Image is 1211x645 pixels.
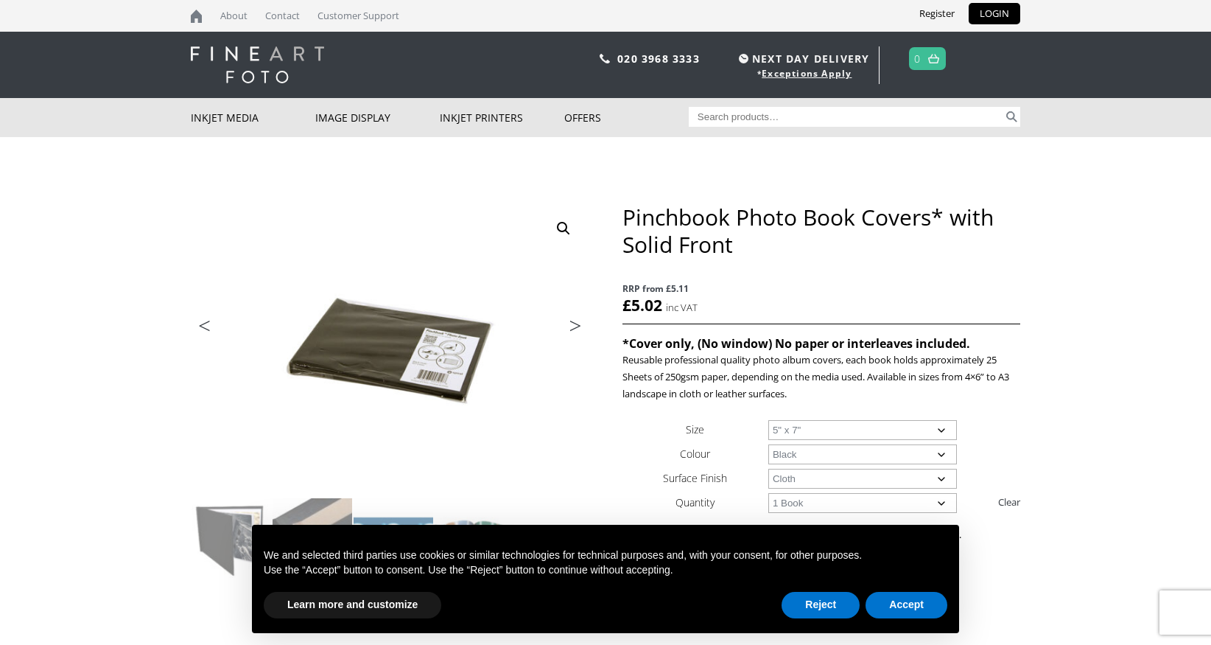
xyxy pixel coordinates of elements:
a: LOGIN [969,3,1020,24]
a: View full-screen image gallery [550,215,577,242]
button: Search [1003,107,1020,127]
img: Pinchbook Photo Book Covers* with Solid Front - Image 4 [435,498,514,578]
a: Exceptions Apply [762,67,852,80]
span: £ [622,295,631,315]
img: time.svg [739,54,748,63]
button: Accept [866,592,947,618]
span: NEXT DAY DELIVERY [735,50,869,67]
a: 020 3968 3333 [617,52,700,66]
a: Offers [564,98,689,137]
img: Pinchbook Photo Book Covers* with Solid Front - Image 3 [354,498,433,578]
div: Notice [240,513,971,645]
button: Reject [782,592,860,618]
h4: *Cover only, (No window) No paper or interleaves included. [622,335,1020,352]
img: basket.svg [928,54,939,63]
h1: Pinchbook Photo Book Covers* with Solid Front [622,203,1020,258]
a: Inkjet Media [191,98,315,137]
img: Pinchbook Photo Book Covers* with Solid Front [192,498,271,578]
a: Image Display [315,98,440,137]
a: 0 [914,48,921,69]
img: logo-white.svg [191,46,324,83]
label: Quantity [675,495,715,509]
p: Reusable professional quality photo album covers, each book holds approximately 25 Sheets of 250g... [622,352,1020,402]
a: Register [908,3,966,24]
span: RRP from £5.11 [622,280,1020,297]
label: Size [686,422,704,436]
img: Pinchbook Photo Book Covers* with Solid Front - Image 9 [192,203,589,498]
p: Use the “Accept” button to consent. Use the “Reject” button to continue without accepting. [264,563,947,578]
p: We and selected third parties use cookies or similar technologies for technical purposes and, wit... [264,548,947,563]
bdi: 5.02 [622,295,662,315]
a: Inkjet Printers [440,98,564,137]
img: phone.svg [600,54,610,63]
img: Pinchbook Photo Book Covers* with Solid Front - Image 2 [273,498,352,578]
label: Colour [680,447,710,461]
a: Clear options [998,490,1020,514]
label: Surface Finish [663,471,727,485]
input: Search products… [689,107,1004,127]
button: Learn more and customize [264,592,441,618]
